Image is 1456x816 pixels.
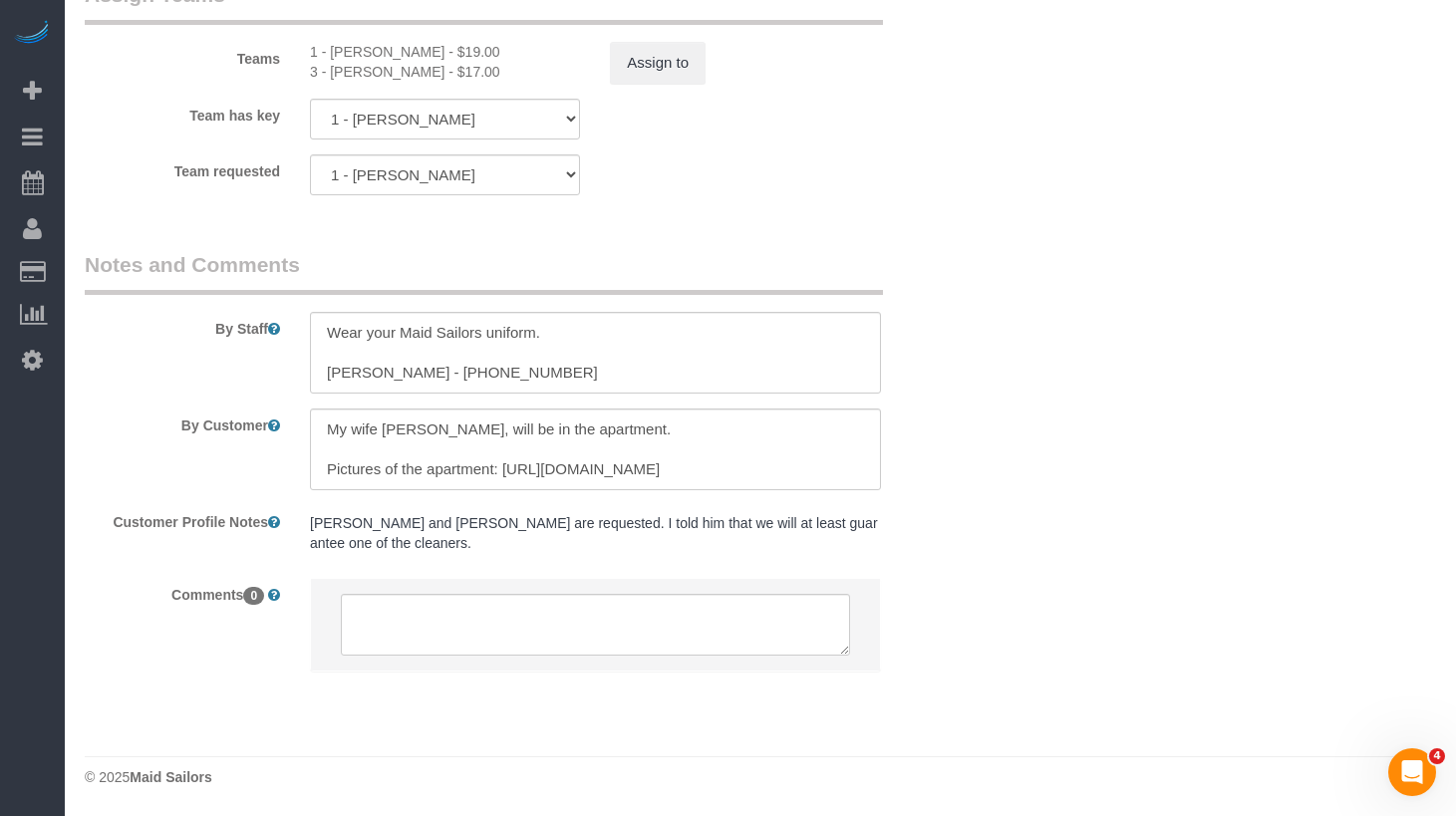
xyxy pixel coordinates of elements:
label: Teams [70,42,295,69]
div: 1 hour x $19.00/hour [310,42,580,62]
label: Team has key [70,99,295,126]
button: Assign to [610,42,706,84]
strong: Maid Sailors [130,769,211,785]
div: 1 hour x $17.00/hour [310,62,580,82]
span: 0 [243,587,264,605]
label: Comments [70,578,295,605]
label: Team requested [70,154,295,181]
pre: [PERSON_NAME] and [PERSON_NAME] are requested. I told him that we will at least guarantee one of ... [310,513,881,553]
img: Automaid Logo [12,20,52,48]
label: By Customer [70,408,295,435]
div: © 2025 [85,767,1436,787]
label: Customer Profile Notes [70,505,295,532]
iframe: Intercom live chat [1388,748,1436,796]
label: By Staff [70,312,295,339]
legend: Notes and Comments [85,250,883,295]
span: 4 [1429,748,1445,764]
